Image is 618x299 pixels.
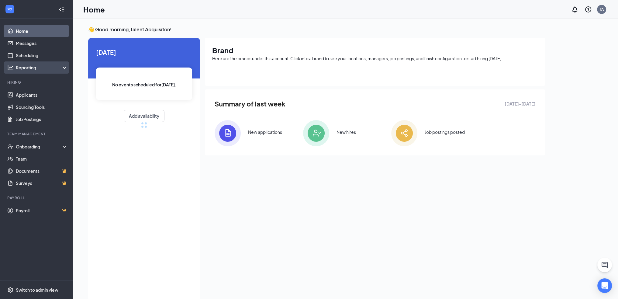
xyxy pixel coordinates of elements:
[16,204,68,217] a: PayrollCrown
[16,37,68,49] a: Messages
[124,110,164,122] button: Add availability
[337,129,356,135] div: New hires
[212,45,538,55] h1: Brand
[215,99,285,109] span: Summary of last week
[248,129,282,135] div: New applications
[83,4,105,15] h1: Home
[215,120,241,146] img: icon
[16,287,58,293] div: Switch to admin view
[16,177,68,189] a: SurveysCrown
[16,49,68,61] a: Scheduling
[600,7,604,12] div: TA
[597,258,612,272] button: ChatActive
[601,261,608,269] svg: ChatActive
[425,129,465,135] div: Job postings posted
[16,113,68,125] a: Job Postings
[16,165,68,177] a: DocumentsCrown
[7,144,13,150] svg: UserCheck
[16,144,63,150] div: Onboarding
[88,26,545,33] h3: 👋 Good morning, Talent Acquisiton !
[16,89,68,101] a: Applicants
[585,6,592,13] svg: QuestionInfo
[391,120,417,146] img: icon
[96,47,192,57] span: [DATE]
[505,100,536,107] span: [DATE] - [DATE]
[112,81,176,88] span: No events scheduled for [DATE] .
[16,101,68,113] a: Sourcing Tools
[16,153,68,165] a: Team
[16,25,68,37] a: Home
[59,6,65,12] svg: Collapse
[212,55,538,61] div: Here are the brands under this account. Click into a brand to see your locations, managers, job p...
[141,122,147,128] div: loading meetings...
[7,195,67,200] div: Payroll
[7,80,67,85] div: Hiring
[7,64,13,71] svg: Analysis
[16,64,68,71] div: Reporting
[7,131,67,137] div: Team Management
[7,6,13,12] svg: WorkstreamLogo
[7,287,13,293] svg: Settings
[571,6,578,13] svg: Notifications
[303,120,329,146] img: icon
[597,278,612,293] div: Open Intercom Messenger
